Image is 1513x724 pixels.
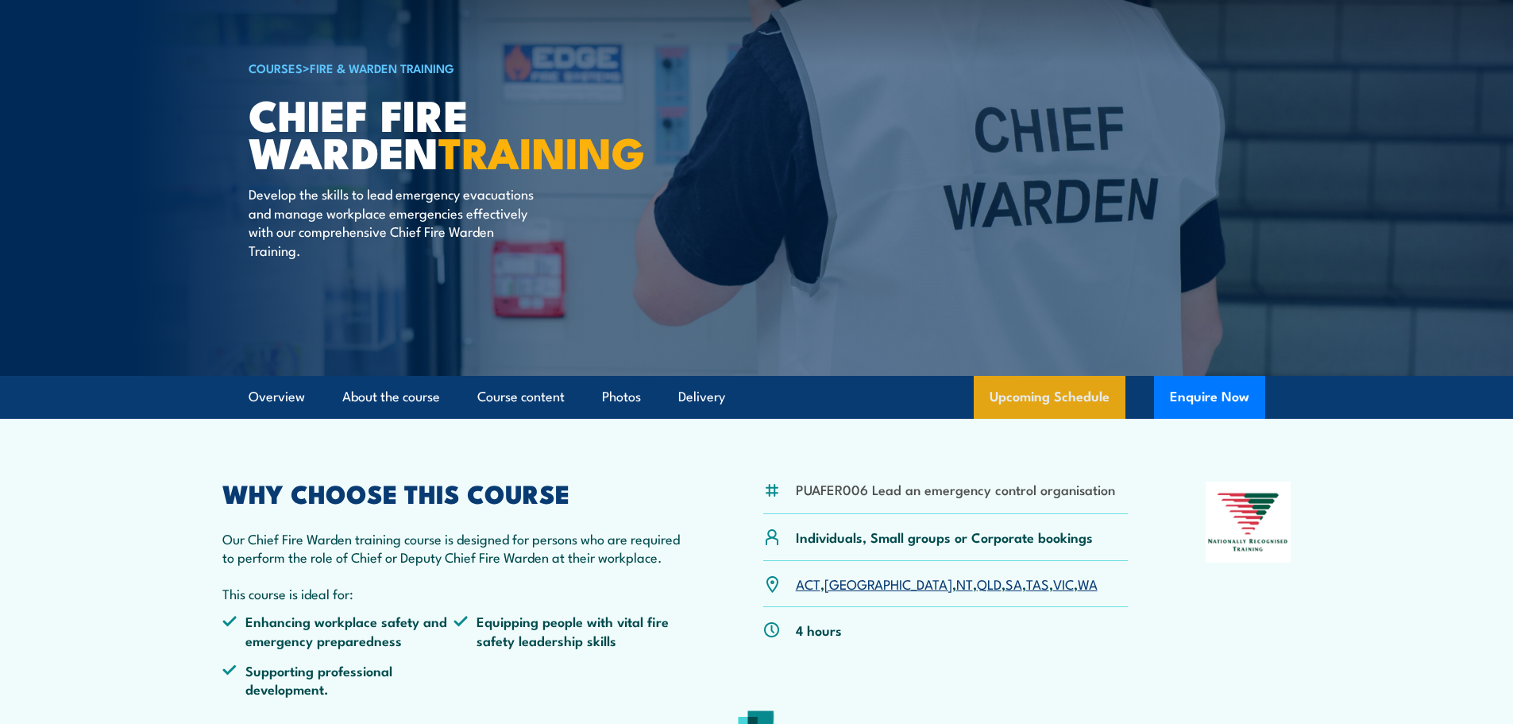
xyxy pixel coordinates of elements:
[454,612,685,649] li: Equipping people with vital fire safety leadership skills
[222,661,454,699] li: Supporting professional development.
[1078,574,1098,593] a: WA
[249,376,305,418] a: Overview
[222,482,686,504] h2: WHY CHOOSE THIS COURSE
[796,480,1115,498] li: PUAFER006 Lead an emergency control organisation
[477,376,565,418] a: Course content
[438,118,645,184] strong: TRAINING
[1053,574,1074,593] a: VIC
[222,584,686,602] p: This course is ideal for:
[824,574,952,593] a: [GEOGRAPHIC_DATA]
[678,376,725,418] a: Delivery
[222,612,454,649] li: Enhancing workplace safety and emergency preparedness
[249,59,303,76] a: COURSES
[956,574,973,593] a: NT
[1206,482,1291,563] img: Nationally Recognised Training logo.
[796,574,820,593] a: ACT
[796,575,1098,593] p: , , , , , , ,
[249,58,641,77] h6: >
[602,376,641,418] a: Photos
[249,95,641,169] h1: Chief Fire Warden
[1005,574,1022,593] a: SA
[796,528,1093,546] p: Individuals, Small groups or Corporate bookings
[977,574,1002,593] a: QLD
[249,184,538,259] p: Develop the skills to lead emergency evacuations and manage workplace emergencies effectively wit...
[342,376,440,418] a: About the course
[796,621,842,639] p: 4 hours
[222,529,686,567] p: Our Chief Fire Warden training course is designed for persons who are required to perform the rol...
[310,59,454,76] a: Fire & Warden Training
[1026,574,1049,593] a: TAS
[1154,376,1265,419] button: Enquire Now
[974,376,1125,419] a: Upcoming Schedule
